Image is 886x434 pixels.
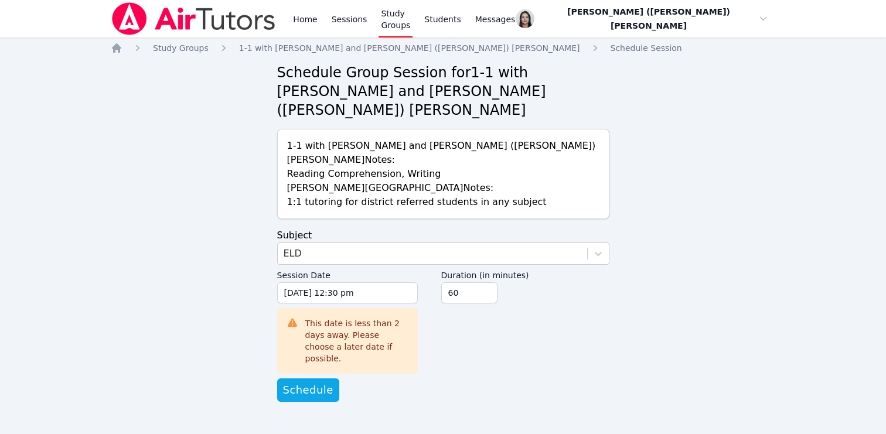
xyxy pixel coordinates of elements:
label: Duration (in minutes) [441,265,609,282]
h2: Schedule Group Session for 1-1 with [PERSON_NAME] and [PERSON_NAME] ([PERSON_NAME]) [PERSON_NAME] [277,63,609,119]
div: This date is less than 2 days away. Please choose a later date if possible. [305,317,408,364]
a: Schedule Session [611,42,682,54]
span: Messages [475,13,516,25]
div: ELD [284,247,302,261]
p: 1:1 tutoring for district referred students in any subject [287,195,599,209]
label: Subject [277,230,312,241]
span: Schedule [283,382,333,398]
a: 1-1 with [PERSON_NAME] and [PERSON_NAME] ([PERSON_NAME]) [PERSON_NAME] [239,42,580,54]
img: Air Tutors [111,2,277,35]
span: 1-1 with [PERSON_NAME] and [PERSON_NAME] ([PERSON_NAME]) [PERSON_NAME] [239,43,580,53]
span: Schedule Session [611,43,682,53]
span: 1-1 with [PERSON_NAME] and [PERSON_NAME] ([PERSON_NAME]) [PERSON_NAME] Notes: [287,140,596,165]
label: Session Date [277,265,418,282]
nav: Breadcrumb [111,42,775,54]
a: Study Groups [153,42,209,54]
span: [PERSON_NAME][GEOGRAPHIC_DATA] Notes: [287,182,494,193]
span: Study Groups [153,43,209,53]
button: Schedule [277,378,339,402]
p: Reading Comprehension, Writing [287,167,599,181]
